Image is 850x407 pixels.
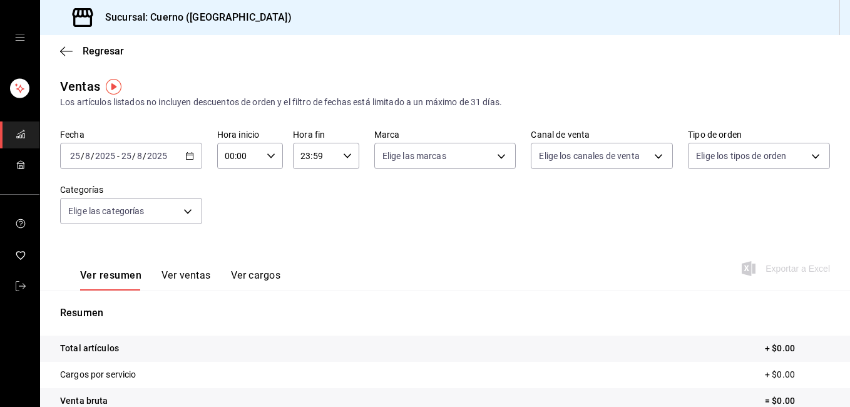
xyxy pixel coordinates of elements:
span: Elige los canales de venta [539,150,639,162]
div: navigation tabs [80,269,280,291]
img: Tooltip marker [106,79,121,95]
label: Fecha [60,130,202,139]
span: / [132,151,136,161]
span: Regresar [83,45,124,57]
label: Hora inicio [217,130,283,139]
span: / [143,151,146,161]
button: open drawer [15,33,25,43]
p: + $0.00 [765,368,830,381]
span: Elige las marcas [382,150,446,162]
span: / [91,151,95,161]
span: Elige los tipos de orden [696,150,786,162]
span: / [81,151,84,161]
input: ---- [146,151,168,161]
input: -- [121,151,132,161]
label: Marca [374,130,516,139]
div: Ventas [60,77,100,96]
label: Tipo de orden [688,130,830,139]
p: + $0.00 [765,342,830,355]
label: Canal de venta [531,130,673,139]
p: Resumen [60,306,830,321]
span: - [117,151,120,161]
input: ---- [95,151,116,161]
button: Ver ventas [161,269,211,291]
input: -- [84,151,91,161]
button: Regresar [60,45,124,57]
button: Ver cargos [231,269,281,291]
p: Cargos por servicio [60,368,136,381]
input: -- [69,151,81,161]
p: Total artículos [60,342,119,355]
input: -- [136,151,143,161]
label: Categorías [60,185,202,194]
span: Elige las categorías [68,205,145,217]
label: Hora fin [293,130,359,139]
h3: Sucursal: Cuerno ([GEOGRAPHIC_DATA]) [95,10,292,25]
div: Los artículos listados no incluyen descuentos de orden y el filtro de fechas está limitado a un m... [60,96,830,109]
button: Ver resumen [80,269,141,291]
